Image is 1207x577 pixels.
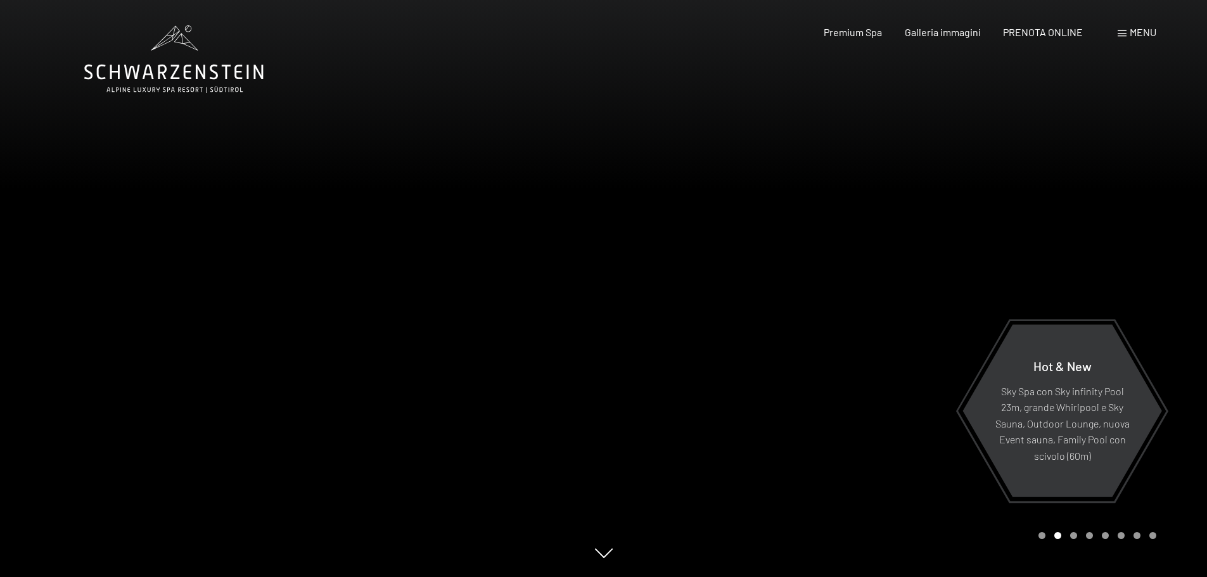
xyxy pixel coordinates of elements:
div: Carousel Page 6 [1118,532,1125,539]
div: Carousel Page 3 [1070,532,1077,539]
div: Carousel Page 5 [1102,532,1109,539]
p: Sky Spa con Sky infinity Pool 23m, grande Whirlpool e Sky Sauna, Outdoor Lounge, nuova Event saun... [993,383,1131,464]
span: Menu [1130,26,1156,38]
div: Carousel Page 8 [1149,532,1156,539]
a: Premium Spa [824,26,882,38]
div: Carousel Page 1 [1038,532,1045,539]
a: Hot & New Sky Spa con Sky infinity Pool 23m, grande Whirlpool e Sky Sauna, Outdoor Lounge, nuova ... [962,324,1163,498]
div: Carousel Page 4 [1086,532,1093,539]
div: Carousel Page 7 [1134,532,1140,539]
div: Carousel Pagination [1034,532,1156,539]
span: Hot & New [1033,358,1092,373]
a: PRENOTA ONLINE [1003,26,1083,38]
a: Galleria immagini [905,26,981,38]
div: Carousel Page 2 (Current Slide) [1054,532,1061,539]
